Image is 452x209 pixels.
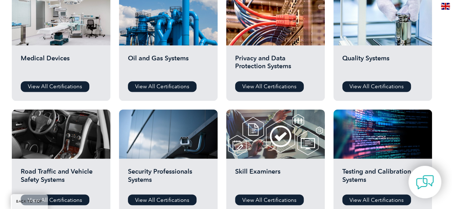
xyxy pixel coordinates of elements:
h2: Quality Systems [342,54,423,76]
h2: Road Traffic and Vehicle Safety Systems [21,168,101,189]
img: en [441,3,450,10]
a: View All Certifications [128,194,197,205]
h2: Testing and Calibration Systems [342,168,423,189]
h2: Medical Devices [21,54,101,76]
h2: Skill Examiners [235,168,316,189]
a: View All Certifications [21,81,89,92]
img: contact-chat.png [416,173,434,191]
h2: Privacy and Data Protection Systems [235,54,316,76]
a: View All Certifications [128,81,197,92]
h2: Oil and Gas Systems [128,54,209,76]
a: View All Certifications [21,194,89,205]
a: View All Certifications [235,81,304,92]
a: View All Certifications [235,194,304,205]
a: View All Certifications [342,81,411,92]
a: BACK TO TOP [11,194,48,209]
h2: Security Professionals Systems [128,168,209,189]
a: View All Certifications [342,194,411,205]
